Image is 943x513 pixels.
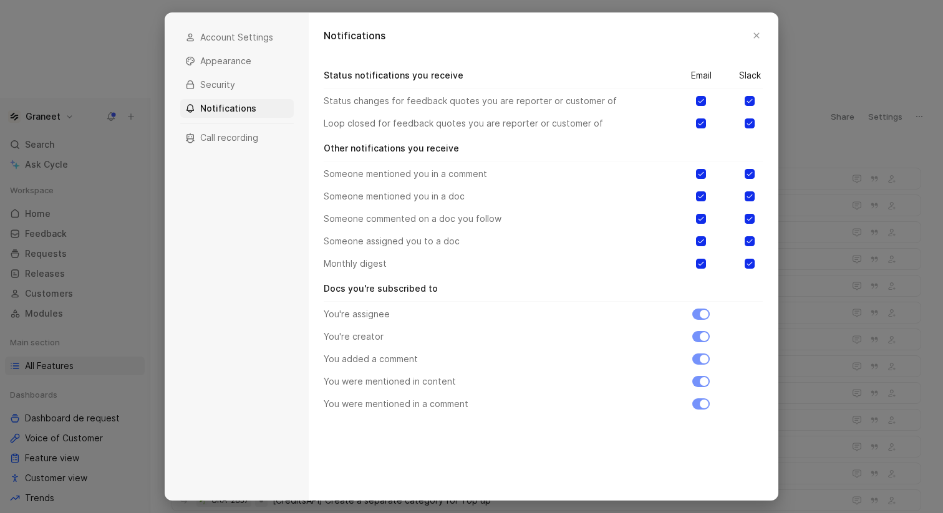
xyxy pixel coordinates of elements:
p: You were mentioned in content [324,374,665,389]
div: Security [180,75,294,94]
h1: Notifications [324,28,385,43]
h2: EMAIL [688,68,714,83]
p: Monthly digest [324,256,665,271]
p: Loop closed for feedback quotes you are reporter or customer of [324,116,665,131]
h2: SLACK [737,68,763,83]
p: Someone assigned you to a doc [324,234,665,249]
p: Status changes for feedback quotes you are reporter or customer of [324,93,665,108]
p: You're creator [324,329,665,344]
p: You're assignee [324,307,665,322]
h1: Docs you're subscribed to [324,281,665,296]
span: Call recording [200,132,258,144]
div: Account Settings [180,28,294,47]
div: Appearance [180,52,294,70]
div: Notifications [180,99,294,118]
span: Notifications [200,102,256,115]
p: Someone mentioned you in a doc [324,189,665,204]
p: You were mentioned in a comment [324,396,665,411]
span: Security [200,79,235,91]
h1: Status notifications you receive [324,68,665,83]
span: Account Settings [200,31,273,44]
p: Someone commented on a doc you follow [324,211,665,226]
span: Appearance [200,55,251,67]
h1: Other notifications you receive [324,141,665,156]
div: Call recording [180,128,294,147]
p: Someone mentioned you in a comment [324,166,665,181]
p: You added a comment [324,352,665,367]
